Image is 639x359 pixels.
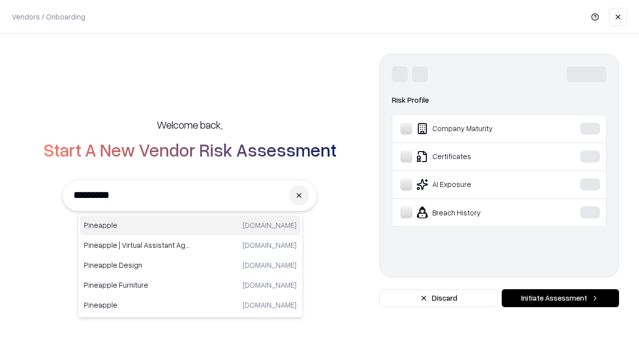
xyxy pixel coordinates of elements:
[400,123,550,135] div: Company Maturity
[243,280,297,290] p: [DOMAIN_NAME]
[84,300,190,310] p: Pineapple
[400,206,550,218] div: Breach History
[84,220,190,230] p: Pineapple
[400,151,550,163] div: Certificates
[84,280,190,290] p: Pineapple Furniture
[392,94,607,106] div: Risk Profile
[379,289,498,307] button: Discard
[157,118,223,132] h5: Welcome back,
[12,11,85,22] p: Vendors / Onboarding
[400,179,550,190] div: AI Exposure
[243,240,297,250] p: [DOMAIN_NAME]
[243,260,297,270] p: [DOMAIN_NAME]
[502,289,619,307] button: Initiate Assessment
[77,213,303,318] div: Suggestions
[84,260,190,270] p: Pineapple Design
[84,240,190,250] p: Pineapple | Virtual Assistant Agency
[243,220,297,230] p: [DOMAIN_NAME]
[243,300,297,310] p: [DOMAIN_NAME]
[43,140,336,160] h2: Start A New Vendor Risk Assessment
